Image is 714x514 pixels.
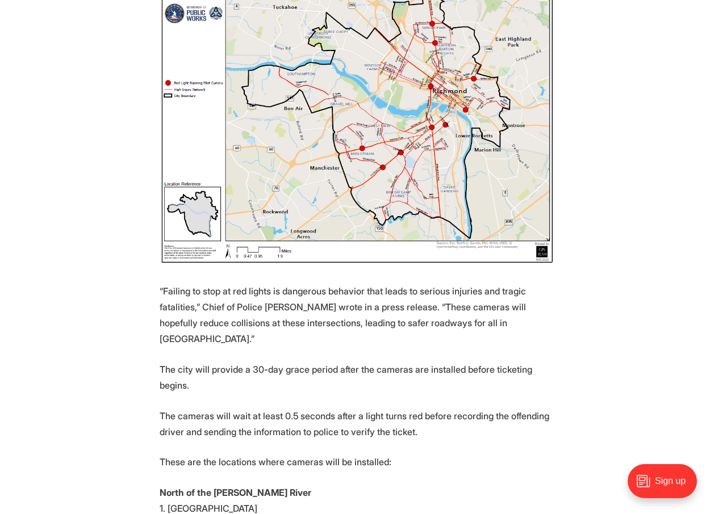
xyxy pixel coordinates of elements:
[160,361,555,393] p: The city will provide a 30-day grace period after the cameras are installed before ticketing begins.
[160,487,311,498] strong: North of the [PERSON_NAME] River
[160,454,555,470] p: These are the locations where cameras will be installed:
[160,408,555,440] p: The cameras will wait at least 0.5 seconds after a light turns red before recording the offending...
[618,458,714,514] iframe: portal-trigger
[160,283,555,347] p: “Failing to stop at red lights is dangerous behavior that leads to serious injuries and tragic fa...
